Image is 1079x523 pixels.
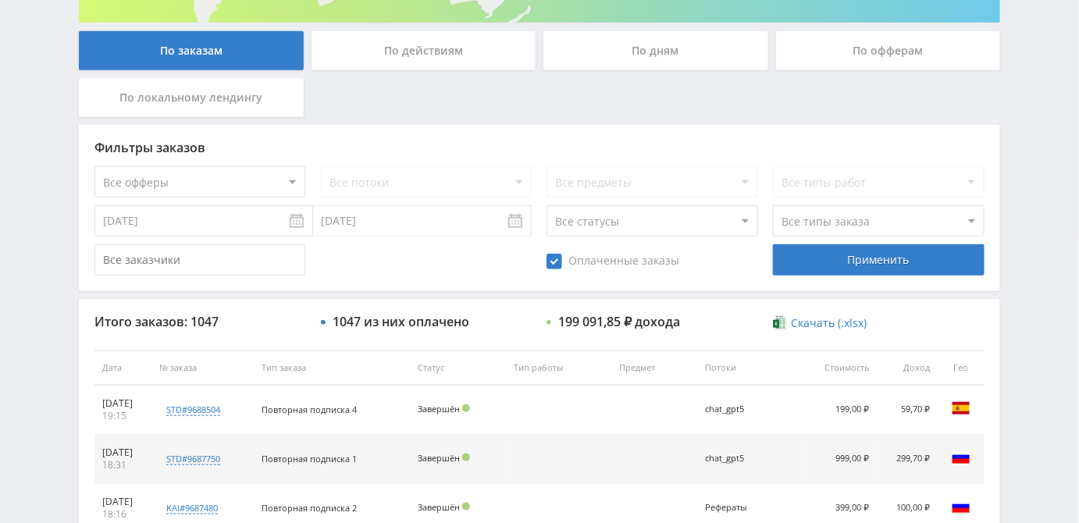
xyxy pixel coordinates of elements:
[79,78,304,117] div: По локальному лендингу
[94,244,305,276] input: Все заказчики
[803,350,878,386] th: Стоимость
[773,315,786,330] img: xlsx
[418,452,460,464] span: Завершён
[102,496,144,508] div: [DATE]
[462,454,470,461] span: Подтвержден
[952,448,970,467] img: rus.png
[558,315,680,329] div: 199 091,85 ₽ дохода
[418,501,460,513] span: Завершён
[938,350,985,386] th: Гео
[94,315,305,329] div: Итого заказов: 1047
[877,435,938,484] td: 299,70 ₽
[705,404,775,414] div: chat_gpt5
[262,404,357,415] span: Повторная подписка 4
[773,244,984,276] div: Применить
[773,315,867,331] a: Скачать (.xlsx)
[547,254,679,269] span: Оплаченные заказы
[166,453,220,465] div: std#9687750
[803,386,878,435] td: 199,00 ₽
[705,503,775,513] div: Рефераты
[952,497,970,516] img: rus.png
[79,31,304,70] div: По заказам
[877,350,938,386] th: Доход
[612,350,698,386] th: Предмет
[102,459,144,471] div: 18:31
[705,454,775,464] div: chat_gpt5
[333,315,469,329] div: 1047 из них оплачено
[418,403,460,414] span: Завершён
[102,410,144,422] div: 19:15
[102,508,144,521] div: 18:16
[877,386,938,435] td: 59,70 ₽
[254,350,410,386] th: Тип заказа
[262,453,357,464] span: Повторная подписка 1
[506,350,611,386] th: Тип работы
[952,399,970,418] img: esp.png
[94,350,151,386] th: Дата
[102,397,144,410] div: [DATE]
[462,404,470,412] span: Подтвержден
[803,435,878,484] td: 999,00 ₽
[410,350,506,386] th: Статус
[792,317,867,329] span: Скачать (.xlsx)
[151,350,255,386] th: № заказа
[543,31,768,70] div: По дням
[262,502,357,514] span: Повторная подписка 2
[312,31,536,70] div: По действиям
[697,350,803,386] th: Потоки
[166,502,218,514] div: kai#9687480
[776,31,1001,70] div: По офферам
[102,447,144,459] div: [DATE]
[166,404,220,416] div: std#9688504
[94,141,985,155] div: Фильтры заказов
[462,503,470,511] span: Подтвержден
